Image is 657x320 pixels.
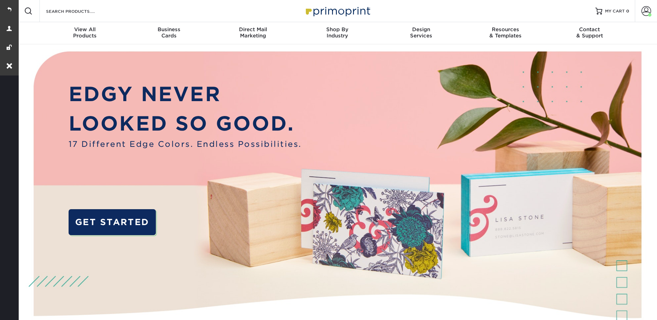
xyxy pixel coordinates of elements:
[626,9,629,14] span: 0
[69,209,156,235] a: GET STARTED
[43,26,127,33] span: View All
[548,22,632,44] a: Contact& Support
[127,22,211,44] a: BusinessCards
[69,138,302,150] span: 17 Different Edge Colors. Endless Possibilities.
[379,26,463,33] span: Design
[43,26,127,39] div: Products
[548,26,632,33] span: Contact
[605,8,625,14] span: MY CART
[303,3,372,18] img: Primoprint
[43,22,127,44] a: View AllProducts
[127,26,211,39] div: Cards
[211,26,295,33] span: Direct Mail
[295,26,379,39] div: Industry
[127,26,211,33] span: Business
[69,109,302,138] p: LOOKED SO GOOD.
[463,26,548,33] span: Resources
[69,79,302,109] p: EDGY NEVER
[463,22,548,44] a: Resources& Templates
[211,22,295,44] a: Direct MailMarketing
[295,26,379,33] span: Shop By
[295,22,379,44] a: Shop ByIndustry
[463,26,548,39] div: & Templates
[379,26,463,39] div: Services
[379,22,463,44] a: DesignServices
[211,26,295,39] div: Marketing
[548,26,632,39] div: & Support
[45,7,113,15] input: SEARCH PRODUCTS.....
